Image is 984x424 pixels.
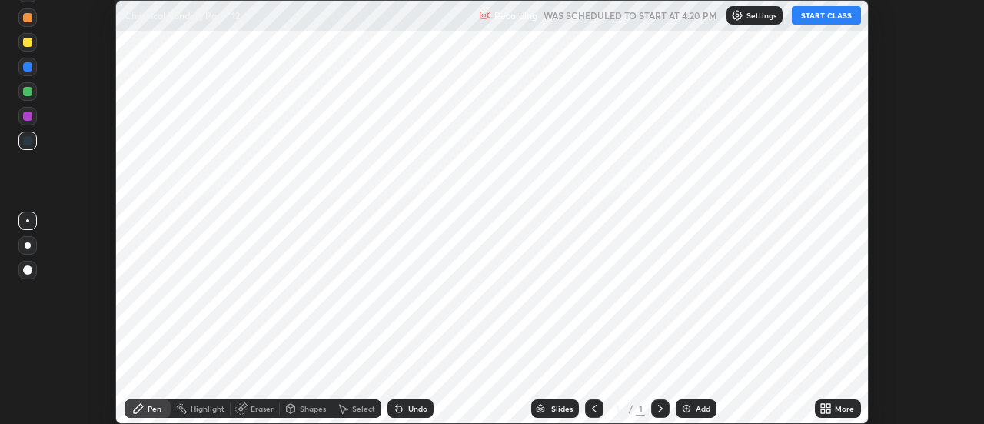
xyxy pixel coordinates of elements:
div: Select [352,405,375,412]
img: add-slide-button [680,402,693,415]
p: Settings [746,12,776,19]
div: Undo [408,405,427,412]
p: Chemical Bonding Part - 12 [125,9,240,22]
div: Highlight [191,405,224,412]
div: 1 [636,402,645,416]
div: Shapes [300,405,326,412]
div: 1 [610,404,625,413]
div: Slides [551,405,573,412]
div: / [628,404,633,413]
div: Pen [148,405,161,412]
img: class-settings-icons [731,9,743,22]
img: recording.375f2c34.svg [479,9,491,22]
div: More [835,405,854,412]
p: Recording [494,10,537,22]
button: START CLASS [792,6,861,25]
div: Eraser [251,405,274,412]
h5: WAS SCHEDULED TO START AT 4:20 PM [544,8,717,22]
div: Add [696,405,710,412]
